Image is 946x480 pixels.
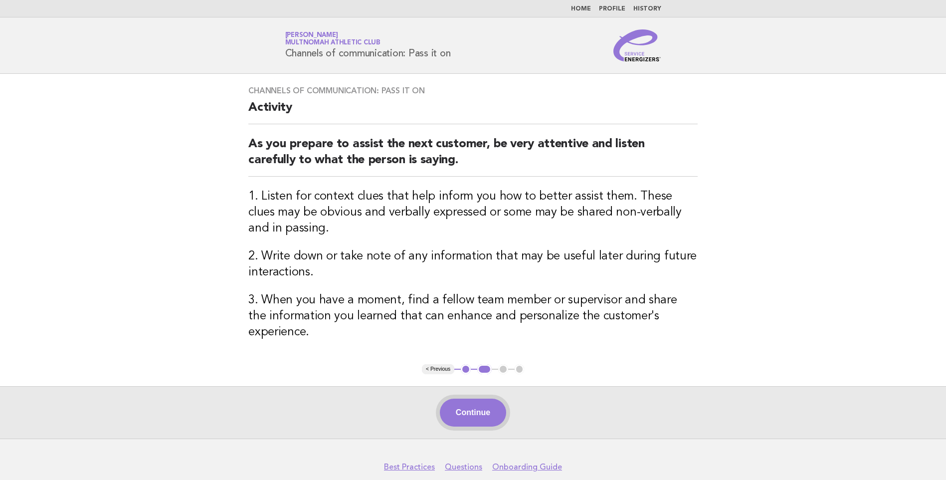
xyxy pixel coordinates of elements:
[445,462,482,472] a: Questions
[285,32,451,58] h1: Channels of communication: Pass it on
[492,462,562,472] a: Onboarding Guide
[248,189,698,237] h3: 1. Listen for context clues that help inform you how to better assist them. These clues may be ob...
[461,364,471,374] button: 1
[477,364,492,374] button: 2
[440,399,506,427] button: Continue
[248,100,698,124] h2: Activity
[599,6,625,12] a: Profile
[285,32,380,46] a: [PERSON_NAME]Multnomah Athletic Club
[285,40,380,46] span: Multnomah Athletic Club
[248,86,698,96] h3: Channels of communication: Pass it on
[248,136,698,177] h2: As you prepare to assist the next customer, be very attentive and listen carefully to what the pe...
[613,29,661,61] img: Service Energizers
[633,6,661,12] a: History
[422,364,454,374] button: < Previous
[248,292,698,340] h3: 3. When you have a moment, find a fellow team member or supervisor and share the information you ...
[571,6,591,12] a: Home
[384,462,435,472] a: Best Practices
[248,248,698,280] h3: 2. Write down or take note of any information that may be useful later during future interactions.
